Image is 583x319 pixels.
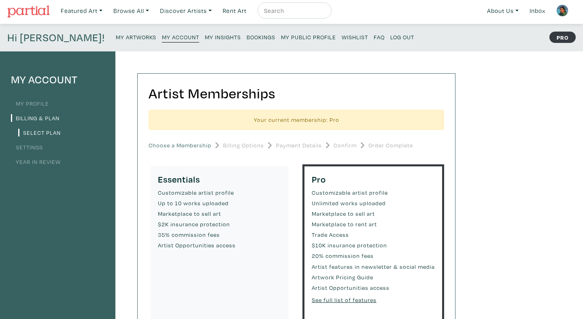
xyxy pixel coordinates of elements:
img: phpThumb.php [556,4,568,17]
a: My Insights [205,31,241,42]
a: Rent Art [219,2,250,19]
small: Confirm [334,141,357,150]
small: Customizable artist profile [312,188,435,197]
a: Log Out [390,31,414,42]
small: $10K insurance protection [312,241,435,250]
small: Marketplace to rent art [312,220,435,229]
small: Marketplace to sell art [158,209,281,218]
small: Trade Access [312,230,435,239]
small: My Artworks [116,33,156,41]
small: Wishlist [342,33,368,41]
a: Select Plan [18,129,61,136]
a: Bookings [247,31,275,42]
a: See full list of features [312,296,377,304]
small: Artist Opportunities access [312,283,435,292]
small: FAQ [374,33,385,41]
a: My Public Profile [281,31,336,42]
a: My Artworks [116,31,156,42]
small: Artist features in newsletter & social media [312,262,435,271]
small: 35% commission fees [158,230,281,239]
a: Browse All [110,2,153,19]
a: Year in Review [11,158,61,166]
small: Artwork Pricing Guide [312,273,435,282]
a: Discover Artists [156,2,215,19]
small: Payment Details [276,141,322,150]
input: Search [263,6,324,16]
div: Your current membership: Pro [149,110,444,130]
small: Bookings [247,33,275,41]
a: Billing Options [223,137,264,153]
h5: Essentials [158,174,281,185]
small: My Insights [205,33,241,41]
a: Billing & Plan [11,114,60,122]
a: My Profile [11,100,49,107]
a: Inbox [526,2,549,19]
a: Settings [11,143,43,151]
small: My Public Profile [281,33,336,41]
h4: My Account [11,73,104,86]
h2: Artist Memberships [149,85,444,102]
a: About Us [483,2,522,19]
h5: Pro [312,174,435,185]
a: My Account [162,31,199,43]
h4: Hi [PERSON_NAME]! [7,31,105,44]
small: Unlimited works uploaded [312,199,435,208]
small: Billing Options [223,141,264,150]
small: 20% commission fees [312,251,435,260]
small: Log Out [390,33,414,41]
a: Wishlist [342,31,368,42]
small: Choose a Membership [149,141,211,150]
small: Customizable artist profile [158,188,281,197]
small: Order Complete [368,141,413,150]
a: Featured Art [57,2,106,19]
small: Up to 10 works uploaded [158,199,281,208]
a: Payment Details [276,137,322,153]
strong: PRO [549,32,576,43]
a: Choose a Membership [149,137,211,153]
small: Artist Opportunities access [158,241,281,250]
small: My Account [162,33,199,41]
a: FAQ [374,31,385,42]
a: Order Complete [368,137,413,153]
a: Confirm [334,137,357,153]
small: Marketplace to sell art [312,209,435,218]
small: $2K insurance protection [158,220,281,229]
